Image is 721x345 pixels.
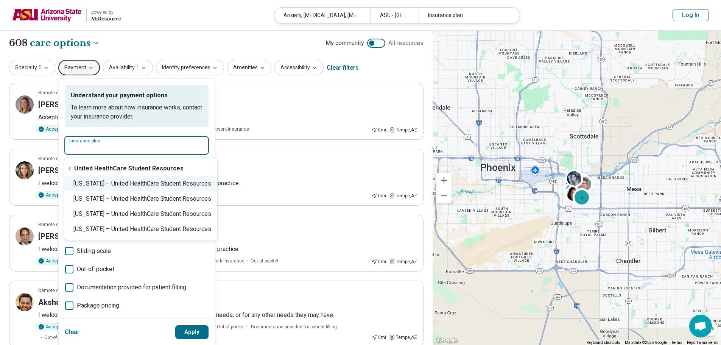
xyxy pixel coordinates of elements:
div: [US_STATE] – United HealthCare Student Resources [64,191,217,206]
h1: 608 [9,37,100,50]
span: Map data ©2025 Google [625,340,667,345]
div: Tempe , AZ [389,192,417,199]
div: Accepting clients [35,323,87,331]
div: Accepting clients [35,191,87,199]
button: Apply [175,325,209,339]
div: ASU - [GEOGRAPHIC_DATA], [GEOGRAPHIC_DATA], [GEOGRAPHIC_DATA] [371,8,419,23]
button: Payment [58,60,100,75]
h3: [PERSON_NAME] [38,165,98,176]
div: [US_STATE] – United HealthCare Student Resources [64,176,217,191]
h3: [PERSON_NAME] [38,99,98,110]
span: In-network insurance [201,258,244,264]
div: 3 [564,181,582,200]
button: Log In [673,9,709,21]
div: Tempe , AZ [389,258,417,265]
span: 5 [39,64,42,72]
button: Zoom out [436,188,452,203]
p: Remote or In-person [38,155,81,162]
span: Out-of-network insurance [44,334,97,341]
div: Accepting clients [35,125,87,133]
div: 0 mi [371,192,386,199]
button: Zoom in [436,173,452,188]
span: Out-of-pocket [217,323,245,330]
h3: [PERSON_NAME] [38,231,98,242]
div: Clear filters [327,59,359,77]
div: Insurance plan [419,8,515,23]
span: Sliding scale [77,247,111,256]
p: I welcome and affirm clients of all identities and backgrounds in my practice. [38,245,417,254]
div: 0 mi [371,126,386,133]
div: United HealthCare Student Resources [64,161,217,176]
p: Remote or In-person [38,89,81,96]
p: Remote or In-person [38,221,81,228]
div: 0 mi [371,334,386,341]
h3: Akshay [PERSON_NAME] [38,297,125,308]
label: Insurance plan [69,139,204,143]
div: [US_STATE] – United HealthCare Student Resources [64,222,217,237]
p: Understand your payment options [71,91,202,100]
button: Care options [30,37,100,50]
span: Documentation provided for patient filling [251,323,337,330]
p: I welcome and affirm all clients seeking help for their mental health needs, or for any other nee... [38,311,417,320]
div: 2 [573,188,591,206]
div: Tempe , AZ [389,334,417,341]
div: Accepting clients [35,257,87,265]
button: Identity preferences [156,60,224,75]
p: Accepting new patients [38,113,417,122]
a: Open chat [689,315,712,337]
span: In-network insurance [205,126,249,133]
span: care options [30,37,90,50]
div: Suggestions [64,161,217,237]
p: Remote or In-person [38,287,81,294]
span: 1 [136,64,139,72]
span: My community [325,39,364,48]
div: Tempe , AZ [389,126,417,133]
a: Terms [671,340,682,345]
div: powered by [91,9,121,16]
span: Out-of-pocket [251,258,279,264]
span: Package pricing [77,301,119,310]
span: Documentation provided for patient filling [77,283,186,292]
a: Report a map error [687,340,719,345]
div: Anxiety, [MEDICAL_DATA], [MEDICAL_DATA] (OCD), Relationship(s) with Friends/Roommates, Self-Esteem [274,8,371,23]
div: [US_STATE] – United HealthCare Student Resources [64,206,217,222]
button: Accessibility [274,60,324,75]
span: Out-of-pocket [77,265,114,274]
div: 0 mi [371,258,386,265]
button: Amenities [227,60,271,75]
button: Availability [103,60,153,75]
p: I welcome and affirm clients of all identities and backgrounds at my practice. [38,179,417,188]
span: All resources [388,39,424,48]
p: To learn more about how insurance works, contact your insurance provider. [71,103,202,121]
button: Specialty [9,60,55,75]
button: Clear [65,325,80,339]
img: Arizona State University [12,6,82,24]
